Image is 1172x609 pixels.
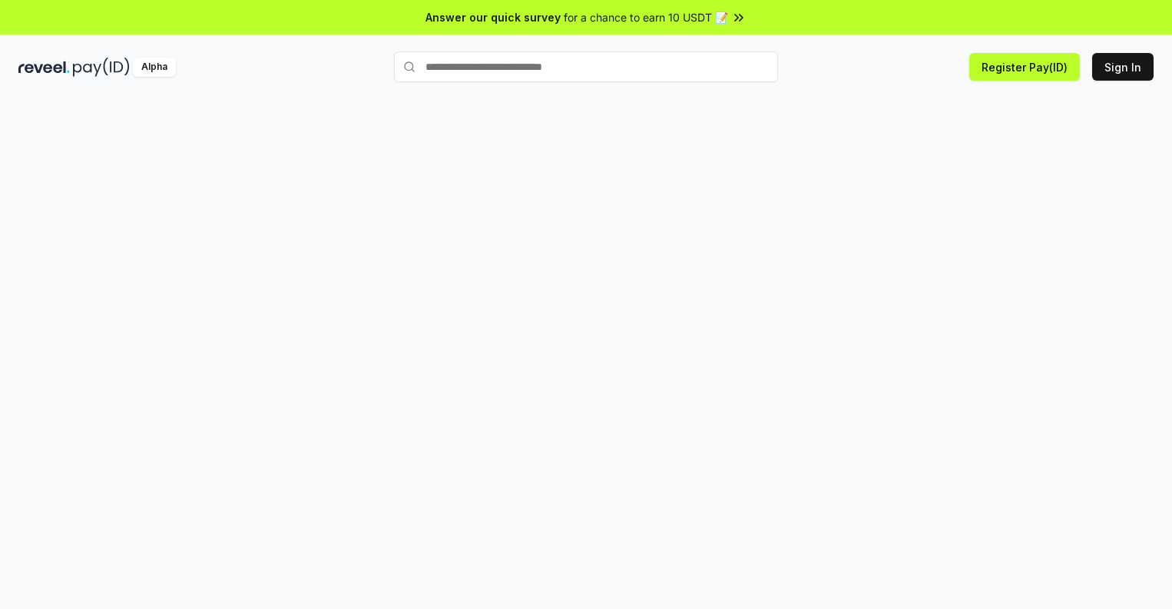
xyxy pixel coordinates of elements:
[969,53,1080,81] button: Register Pay(ID)
[73,58,130,77] img: pay_id
[425,9,561,25] span: Answer our quick survey
[564,9,728,25] span: for a chance to earn 10 USDT 📝
[18,58,70,77] img: reveel_dark
[1092,53,1154,81] button: Sign In
[133,58,176,77] div: Alpha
